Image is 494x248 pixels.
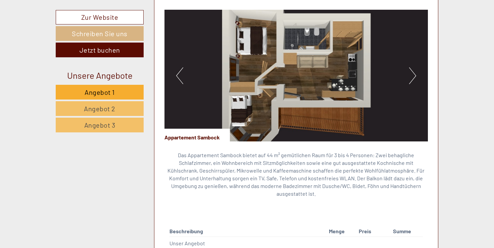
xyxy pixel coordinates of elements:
div: Mittwoch [115,5,149,16]
a: Jetzt buchen [56,43,144,57]
span: Angebot 3 [84,121,115,129]
th: Preis [356,226,391,237]
span: Angebot 2 [84,105,115,113]
div: Appartements & Wellness [PERSON_NAME] [10,19,105,25]
button: Next [409,67,416,84]
th: Summe [390,226,423,237]
div: Guten Tag, wie können wir Ihnen helfen? [5,18,108,39]
small: 08:26 [10,33,105,37]
a: Zur Website [56,10,144,24]
span: Angebot 1 [85,88,115,96]
div: Unsere Angebote [56,69,144,81]
a: Schreiben Sie uns [56,26,144,41]
img: image [164,10,428,141]
div: Appartement Sambock [164,129,230,141]
button: Previous [176,67,183,84]
th: Beschreibung [169,226,327,237]
th: Menge [326,226,356,237]
button: Senden [219,174,264,188]
p: Das Appartement Sambock bietet auf 44 m² gemütlichen Raum für 3 bis 4 Personen: Zwei behagliche S... [164,151,428,197]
